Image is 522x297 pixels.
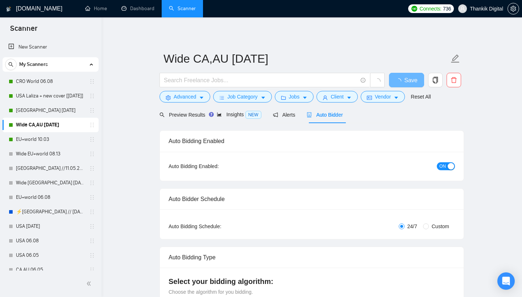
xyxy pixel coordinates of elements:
[16,176,85,190] a: Wide [GEOGRAPHIC_DATA] [DATE]
[219,95,224,100] span: bars
[307,112,343,118] span: Auto Bidder
[411,6,417,12] img: upwork-logo.png
[121,5,154,12] a: dashboardDashboard
[405,222,420,230] span: 24/7
[208,111,215,118] div: Tooltip anchor
[217,112,261,117] span: Insights
[163,50,449,68] input: Scanner name...
[404,76,417,85] span: Save
[89,166,95,171] span: holder
[89,223,95,229] span: holder
[245,111,261,119] span: NEW
[89,267,95,273] span: holder
[169,222,264,230] div: Auto Bidding Schedule:
[16,132,85,147] a: EU+world 10.03
[508,6,519,12] span: setting
[16,74,85,89] a: CRO World 06.08
[375,93,391,101] span: Vendor
[227,93,257,101] span: Job Category
[411,93,431,101] a: Reset All
[89,194,95,200] span: holder
[199,95,204,100] span: caret-down
[89,209,95,215] span: holder
[447,77,461,83] span: delete
[4,23,43,38] span: Scanner
[289,93,300,101] span: Jobs
[429,222,452,230] span: Custom
[16,263,85,277] a: CA,AU 06.05
[361,78,365,83] span: info-circle
[439,162,446,170] span: ON
[507,6,519,12] a: setting
[323,95,328,100] span: user
[169,162,264,170] div: Auto Bidding Enabled:
[89,137,95,142] span: holder
[16,147,85,161] a: Wide EU+world 08.13
[85,5,107,12] a: homeHome
[89,238,95,244] span: holder
[261,95,266,100] span: caret-down
[331,93,344,101] span: Client
[213,91,272,103] button: barsJob Categorycaret-down
[273,112,295,118] span: Alerts
[316,91,358,103] button: userClientcaret-down
[16,219,85,234] a: USA [DATE]
[217,112,222,117] span: area-chart
[89,79,95,84] span: holder
[169,189,455,209] div: Auto Bidder Schedule
[169,5,196,12] a: searchScanner
[443,5,451,13] span: 736
[89,93,95,99] span: holder
[174,93,196,101] span: Advanced
[394,95,399,100] span: caret-down
[3,40,99,54] li: New Scanner
[16,89,85,103] a: USA Laliza + new cover [[DATE]]
[16,161,85,176] a: [GEOGRAPHIC_DATA] //11.05.2024// $1000+
[8,40,93,54] a: New Scanner
[447,73,461,87] button: delete
[16,234,85,248] a: USA 06.08
[86,280,94,287] span: double-left
[451,54,460,63] span: edit
[16,248,85,263] a: USA 06.05
[507,3,519,14] button: setting
[419,5,441,13] span: Connects:
[460,6,465,11] span: user
[5,62,16,67] span: search
[428,77,442,83] span: copy
[273,112,278,117] span: notification
[16,118,85,132] a: Wide CA,AU [DATE]
[169,247,455,268] div: Auto Bidding Type
[389,73,424,87] button: Save
[89,108,95,113] span: holder
[89,122,95,128] span: holder
[89,252,95,258] span: holder
[361,91,405,103] button: idcardVendorcaret-down
[374,78,381,85] span: loading
[307,112,312,117] span: robot
[275,91,314,103] button: folderJobscaret-down
[497,272,515,290] div: Open Intercom Messenger
[16,103,85,118] a: [GEOGRAPHIC_DATA] [DATE]
[395,78,404,84] span: loading
[159,112,205,118] span: Preview Results
[302,95,307,100] span: caret-down
[6,3,11,15] img: logo
[16,205,85,219] a: ⚡️[GEOGRAPHIC_DATA] // [DATE] // (400$ +)
[5,59,17,70] button: search
[89,151,95,157] span: holder
[169,131,455,151] div: Auto Bidding Enabled
[159,91,210,103] button: settingAdvancedcaret-down
[166,95,171,100] span: setting
[164,76,357,85] input: Search Freelance Jobs...
[281,95,286,100] span: folder
[16,190,85,205] a: EU+world 06.08
[367,95,372,100] span: idcard
[169,276,455,286] h4: Select your bidding algorithm:
[347,95,352,100] span: caret-down
[159,112,165,117] span: search
[89,180,95,186] span: holder
[19,57,48,72] span: My Scanners
[428,73,443,87] button: copy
